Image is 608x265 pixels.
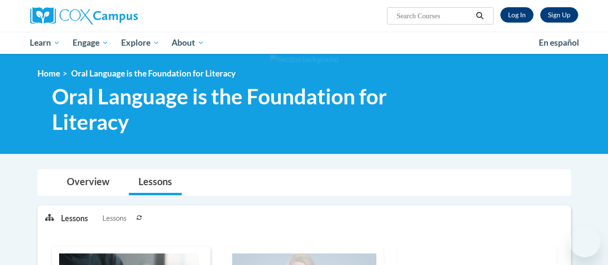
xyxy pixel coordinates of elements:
[30,7,138,25] img: Cox Campus
[165,32,211,54] a: About
[37,68,60,78] a: Home
[540,7,578,23] a: Register
[102,213,126,224] span: Lessons
[23,32,585,54] div: Main menu
[129,170,182,195] a: Lessons
[30,7,203,25] a: Cox Campus
[472,10,487,22] button: Search
[172,37,204,49] span: About
[57,170,119,195] a: Overview
[24,32,67,54] a: Learn
[570,227,600,257] iframe: Button to launch messaging window
[71,68,236,78] span: Oral Language is the Foundation for Literacy
[533,33,585,53] a: En español
[539,38,579,48] span: En español
[73,37,109,49] span: Engage
[270,54,338,65] img: Section background
[500,7,534,23] a: Log In
[121,37,160,49] span: Explore
[30,37,60,49] span: Learn
[115,32,166,54] a: Explore
[61,213,88,224] p: Lessons
[396,10,472,22] input: Search Courses
[52,84,448,135] span: Oral Language is the Foundation for Literacy
[66,32,115,54] a: Engage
